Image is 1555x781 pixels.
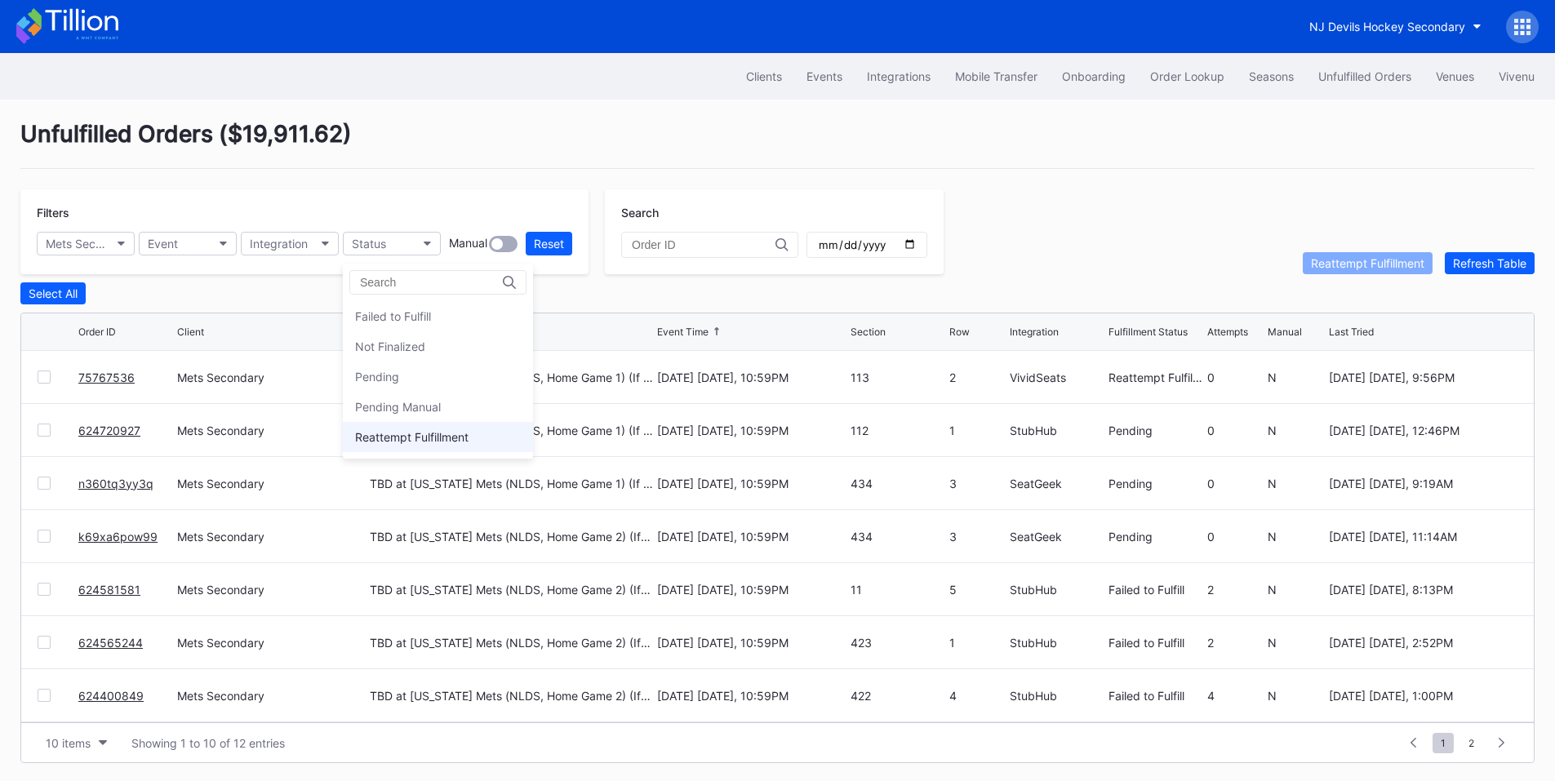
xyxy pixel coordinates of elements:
[355,309,431,323] div: Failed to Fulfill
[355,339,425,353] div: Not Finalized
[355,370,399,384] div: Pending
[360,276,503,289] input: Search
[355,430,469,444] div: Reattempt Fulfillment
[355,400,441,414] div: Pending Manual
